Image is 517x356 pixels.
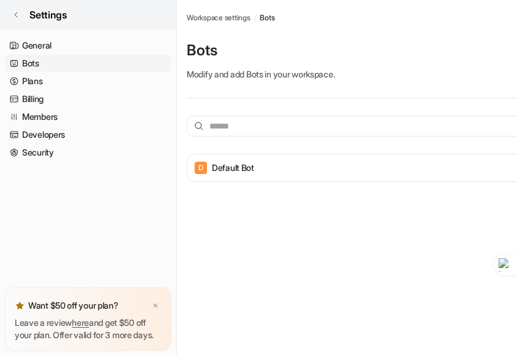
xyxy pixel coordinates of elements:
[15,301,25,311] img: star
[195,162,207,174] span: D
[187,12,251,23] a: Workspace settings
[5,90,171,108] a: Billing
[5,144,171,161] a: Security
[260,12,274,23] a: Bots
[5,55,171,72] a: Bots
[5,108,171,125] a: Members
[254,12,257,23] span: /
[72,317,89,328] a: here
[5,126,171,143] a: Developers
[5,37,171,54] a: General
[28,299,119,312] p: Want $50 off your plan?
[152,302,159,310] img: x
[29,7,67,22] span: Settings
[15,317,161,341] p: Leave a review and get $50 off your plan. Offer valid for 3 more days.
[5,73,171,90] a: Plans
[212,162,254,174] p: Default Bot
